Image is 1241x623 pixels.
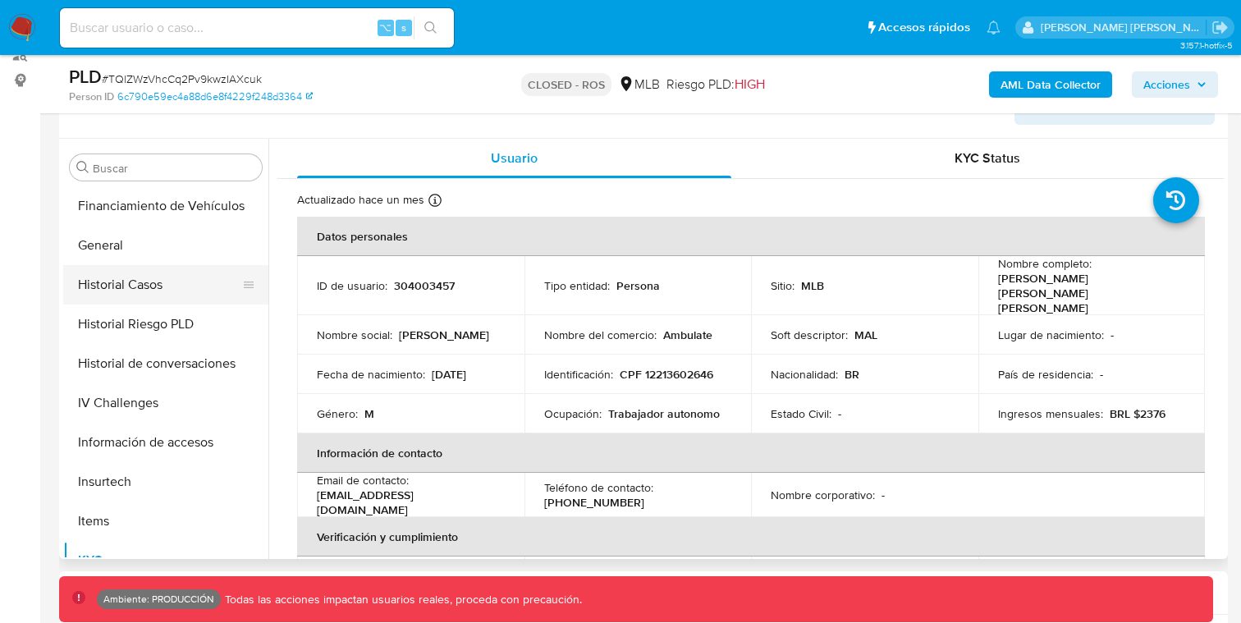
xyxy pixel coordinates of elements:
[735,75,765,94] span: HIGH
[491,149,538,167] span: Usuario
[317,406,358,421] p: Género :
[63,186,268,226] button: Financiamiento de Vehículos
[771,328,848,342] p: Soft descriptor :
[221,592,582,607] p: Todas las acciones impactan usuarios reales, proceda con precaución.
[998,367,1093,382] p: País de residencia :
[771,367,838,382] p: Nacionalidad :
[317,488,498,517] p: [EMAIL_ADDRESS][DOMAIN_NAME]
[297,217,1205,256] th: Datos personales
[69,63,102,89] b: PLD
[618,76,660,94] div: MLB
[117,89,313,104] a: 6c790e59ec4a88d6e8f4229f248d3364
[801,278,824,293] p: MLB
[521,73,611,96] p: CLOSED - ROS
[878,19,970,36] span: Accesos rápidos
[63,423,268,462] button: Información de accesos
[854,328,877,342] p: MAL
[93,161,255,176] input: Buscar
[663,328,712,342] p: Ambulate
[103,596,214,602] p: Ambiente: PRODUCCIÓN
[544,278,610,293] p: Tipo entidad :
[394,278,455,293] p: 304003457
[955,149,1020,167] span: KYC Status
[297,433,1205,473] th: Información de contacto
[771,488,875,502] p: Nombre corporativo :
[998,271,1179,315] p: [PERSON_NAME] [PERSON_NAME] [PERSON_NAME]
[998,328,1104,342] p: Lugar de nacimiento :
[401,20,406,35] span: s
[1100,367,1103,382] p: -
[63,502,268,541] button: Items
[63,265,255,305] button: Historial Casos
[63,305,268,344] button: Historial Riesgo PLD
[1041,20,1207,35] p: miguel.rodriguez@mercadolibre.com.co
[544,480,653,495] p: Teléfono de contacto :
[60,17,454,39] input: Buscar usuario o caso...
[317,367,425,382] p: Fecha de nacimiento :
[63,383,268,423] button: IV Challenges
[1110,406,1165,421] p: BRL $2376
[432,367,466,382] p: [DATE]
[838,406,841,421] p: -
[544,495,644,510] p: [PHONE_NUMBER]
[102,71,262,87] span: # TQlZWzVhcCq2Pv9kwzIAXcuk
[63,226,268,265] button: General
[620,367,713,382] p: CPF 12213602646
[544,328,657,342] p: Nombre del comercio :
[882,488,885,502] p: -
[1110,328,1114,342] p: -
[76,161,89,174] button: Buscar
[989,71,1112,98] button: AML Data Collector
[1180,39,1233,52] span: 3.157.1-hotfix-5
[317,278,387,293] p: ID de usuario :
[608,406,720,421] p: Trabajador autonomo
[399,328,489,342] p: [PERSON_NAME]
[364,406,374,421] p: M
[63,344,268,383] button: Historial de conversaciones
[1132,71,1218,98] button: Acciones
[544,367,613,382] p: Identificación :
[297,192,424,208] p: Actualizado hace un mes
[317,328,392,342] p: Nombre social :
[1143,71,1190,98] span: Acciones
[69,89,114,104] b: Person ID
[845,367,859,382] p: BR
[998,256,1092,271] p: Nombre completo :
[771,278,795,293] p: Sitio :
[414,16,447,39] button: search-icon
[1211,19,1229,36] a: Salir
[666,76,765,94] span: Riesgo PLD:
[379,20,392,35] span: ⌥
[297,517,1205,557] th: Verificación y cumplimiento
[1001,71,1101,98] b: AML Data Collector
[63,462,268,502] button: Insurtech
[987,21,1001,34] a: Notificaciones
[998,406,1103,421] p: Ingresos mensuales :
[544,406,602,421] p: Ocupación :
[63,541,268,580] button: KYC
[317,473,409,488] p: Email de contacto :
[616,278,660,293] p: Persona
[771,406,831,421] p: Estado Civil :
